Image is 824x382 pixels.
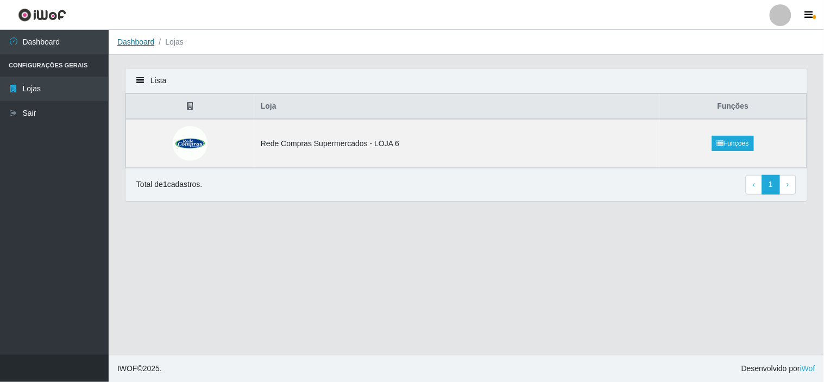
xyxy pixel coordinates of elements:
a: Next [779,175,796,195]
img: Rede Compras Supermercados - LOJA 6 [173,126,207,161]
a: Funções [712,136,754,151]
span: Desenvolvido por [741,363,815,374]
li: Lojas [155,36,184,48]
div: Lista [125,68,807,93]
td: Rede Compras Supermercados - LOJA 6 [254,119,659,168]
nav: pagination [746,175,796,195]
span: › [787,180,789,189]
span: ‹ [753,180,756,189]
p: Total de 1 cadastros. [136,179,202,190]
th: Funções [659,94,807,120]
span: IWOF [117,364,137,373]
img: CoreUI Logo [18,8,66,22]
a: Previous [746,175,763,195]
th: Loja [254,94,659,120]
a: Dashboard [117,37,155,46]
a: iWof [800,364,815,373]
nav: breadcrumb [109,30,824,55]
span: © 2025 . [117,363,162,374]
a: 1 [762,175,781,195]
